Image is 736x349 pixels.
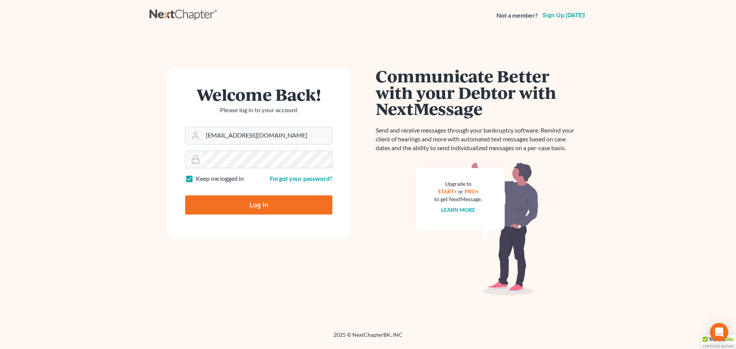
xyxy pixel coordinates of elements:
p: Please log in to your account [185,106,332,115]
div: TrustedSite Certified [701,334,736,349]
a: Learn more [441,206,475,213]
p: Send and receive messages through your bankruptcy software. Remind your client of hearings and mo... [376,126,579,152]
div: to get NextMessage. [434,195,482,203]
input: Email Address [203,127,332,144]
div: Open Intercom Messenger [710,323,728,341]
input: Log In [185,195,332,215]
h1: Communicate Better with your Debtor with NextMessage [376,68,579,117]
a: Sign up [DATE]! [541,12,586,18]
div: Upgrade to [434,180,482,188]
h1: Welcome Back! [185,86,332,103]
div: 2025 © NextChapterBK, INC [149,331,586,345]
a: PRO+ [465,188,479,195]
label: Keep me logged in [196,174,244,183]
strong: Not a member? [496,11,538,20]
span: or [458,188,463,195]
img: nextmessage_bg-59042aed3d76b12b5cd301f8e5b87938c9018125f34e5fa2b7a6b67550977c72.svg [416,162,539,296]
a: Forgot your password? [270,175,332,182]
a: START+ [438,188,457,195]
